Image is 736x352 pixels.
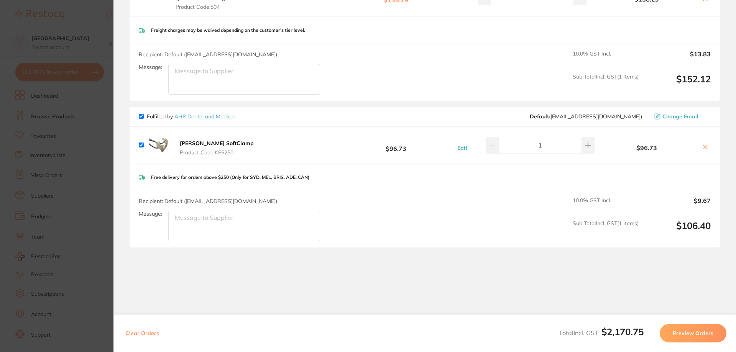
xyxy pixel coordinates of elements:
[662,113,698,120] span: Change Email
[645,197,711,214] output: $9.67
[559,329,644,337] span: Total Incl. GST
[147,113,235,120] p: Fulfilled by
[660,324,726,342] button: Preview Orders
[177,140,256,156] button: [PERSON_NAME] SoftClamp Product Code:KE5250
[652,113,711,120] button: Change Email
[139,198,277,205] span: Recipient: Default ( [EMAIL_ADDRESS][DOMAIN_NAME] )
[139,51,277,58] span: Recipient: Default ( [EMAIL_ADDRESS][DOMAIN_NAME] )
[180,140,254,147] b: [PERSON_NAME] SoftClamp
[147,133,171,157] img: bHRvb3dwMw
[601,326,644,337] b: $2,170.75
[645,74,711,95] output: $152.12
[180,149,254,156] span: Product Code: KE5250
[573,197,639,214] span: 10.0 % GST Incl.
[151,28,305,33] p: Freight charges may be waived depending on the customer's tier level.
[176,4,337,10] span: Product Code: 504
[174,113,235,120] a: AHP Dental and Medical
[339,138,453,152] b: $96.73
[530,113,549,120] b: Default
[573,220,639,241] span: Sub Total Incl. GST ( 1 Items)
[151,175,309,180] p: Free delivery for orders above $250 (Only for SYD, MEL, BRIS, ADE, CAN)
[573,74,639,95] span: Sub Total Incl. GST ( 1 Items)
[123,324,161,342] button: Clear Orders
[139,64,162,70] label: Message:
[645,51,711,67] output: $13.83
[530,113,642,120] span: orders@ahpdentalmedical.com.au
[139,211,162,217] label: Message:
[455,144,470,151] button: Edit
[596,144,697,151] b: $96.73
[573,51,639,67] span: 10.0 % GST Incl.
[645,220,711,241] output: $106.40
